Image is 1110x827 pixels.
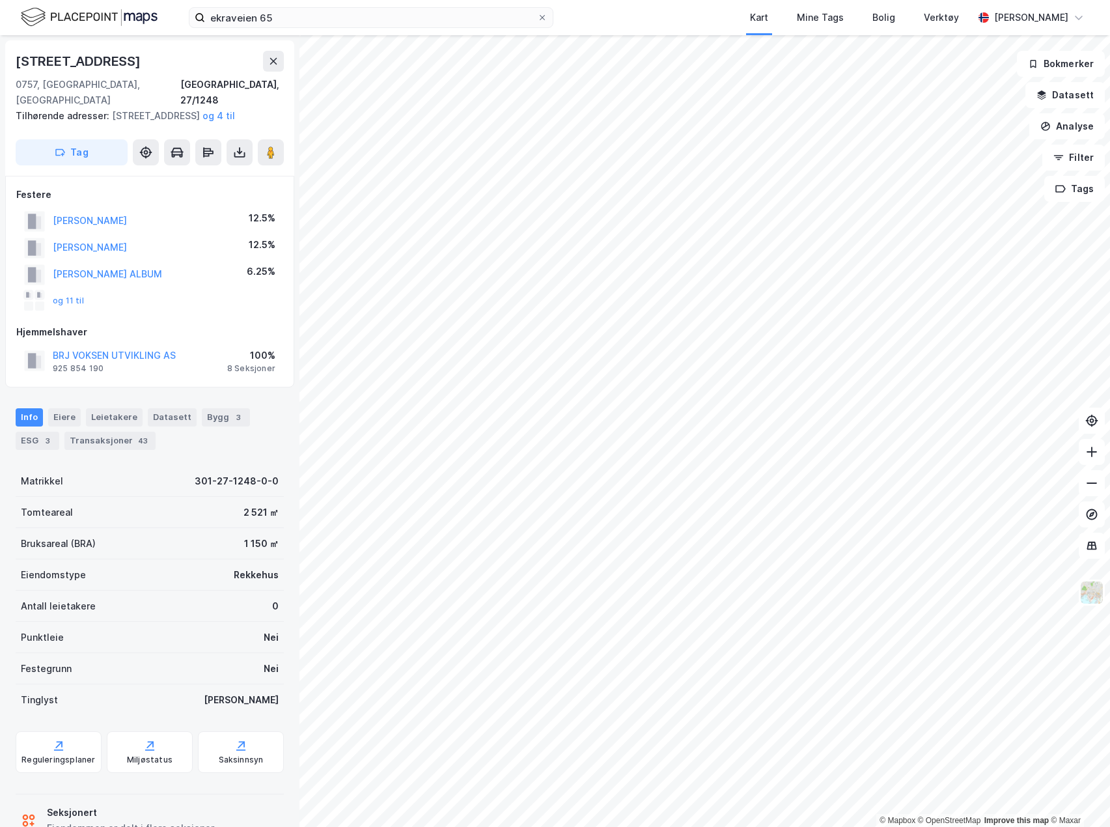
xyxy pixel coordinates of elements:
[249,237,275,253] div: 12.5%
[135,434,150,447] div: 43
[180,77,284,108] div: [GEOGRAPHIC_DATA], 27/1248
[918,816,981,825] a: OpenStreetMap
[16,108,273,124] div: [STREET_ADDRESS]
[1017,51,1105,77] button: Bokmerker
[21,473,63,489] div: Matrikkel
[21,567,86,583] div: Eiendomstype
[227,348,275,363] div: 100%
[16,324,283,340] div: Hjemmelshaver
[219,755,264,765] div: Saksinnsyn
[984,816,1049,825] a: Improve this map
[1045,764,1110,827] div: Kontrollprogram for chat
[86,408,143,427] div: Leietakere
[16,51,143,72] div: [STREET_ADDRESS]
[21,661,72,677] div: Festegrunn
[47,805,214,820] div: Seksjonert
[21,536,96,552] div: Bruksareal (BRA)
[272,598,279,614] div: 0
[205,8,537,27] input: Søk på adresse, matrikkel, gårdeiere, leietakere eller personer
[1042,145,1105,171] button: Filter
[994,10,1068,25] div: [PERSON_NAME]
[16,110,112,121] span: Tilhørende adresser:
[204,692,279,708] div: [PERSON_NAME]
[16,187,283,203] div: Festere
[195,473,279,489] div: 301-27-1248-0-0
[21,630,64,645] div: Punktleie
[1025,82,1105,108] button: Datasett
[234,567,279,583] div: Rekkehus
[16,139,128,165] button: Tag
[1079,580,1104,605] img: Z
[202,408,250,427] div: Bygg
[249,210,275,226] div: 12.5%
[264,661,279,677] div: Nei
[21,505,73,520] div: Tomteareal
[872,10,895,25] div: Bolig
[750,10,768,25] div: Kart
[21,598,96,614] div: Antall leietakere
[127,755,173,765] div: Miljøstatus
[232,411,245,424] div: 3
[16,408,43,427] div: Info
[64,432,156,450] div: Transaksjoner
[264,630,279,645] div: Nei
[797,10,844,25] div: Mine Tags
[21,6,158,29] img: logo.f888ab2527a4732fd821a326f86c7f29.svg
[1044,176,1105,202] button: Tags
[243,505,279,520] div: 2 521 ㎡
[16,77,180,108] div: 0757, [GEOGRAPHIC_DATA], [GEOGRAPHIC_DATA]
[1045,764,1110,827] iframe: Chat Widget
[53,363,104,374] div: 925 854 190
[880,816,915,825] a: Mapbox
[148,408,197,427] div: Datasett
[16,432,59,450] div: ESG
[924,10,959,25] div: Verktøy
[21,755,95,765] div: Reguleringsplaner
[247,264,275,279] div: 6.25%
[21,692,58,708] div: Tinglyst
[48,408,81,427] div: Eiere
[227,363,275,374] div: 8 Seksjoner
[1029,113,1105,139] button: Analyse
[244,536,279,552] div: 1 150 ㎡
[41,434,54,447] div: 3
